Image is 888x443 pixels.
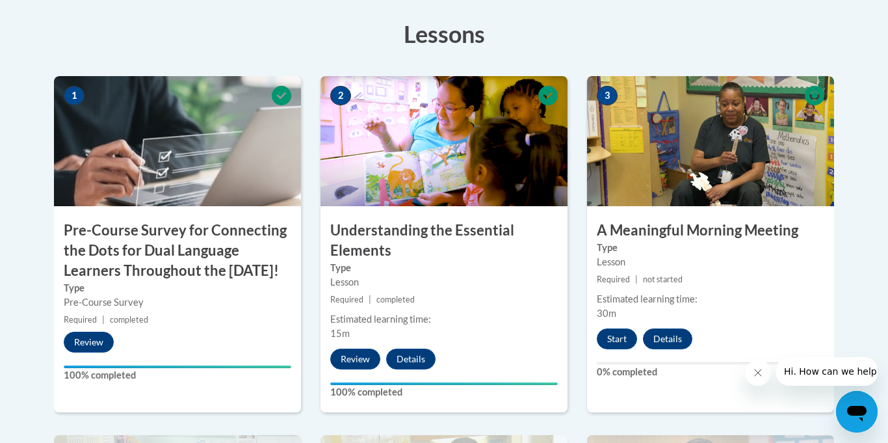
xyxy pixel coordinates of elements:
[320,221,568,261] h3: Understanding the Essential Elements
[64,86,85,105] span: 1
[587,221,834,241] h3: A Meaningful Morning Meeting
[64,315,97,325] span: Required
[597,329,637,349] button: Start
[643,329,692,349] button: Details
[635,275,638,284] span: |
[110,315,148,325] span: completed
[54,18,834,50] h3: Lessons
[64,366,291,368] div: Your progress
[836,391,878,433] iframe: Button to launch messaging window
[330,328,350,339] span: 15m
[8,9,105,20] span: Hi. How can we help?
[597,365,824,379] label: 0% completed
[102,315,105,325] span: |
[330,385,558,399] label: 100% completed
[330,383,558,385] div: Your progress
[376,295,415,304] span: completed
[369,295,371,304] span: |
[386,349,436,369] button: Details
[597,308,616,319] span: 30m
[330,312,558,327] div: Estimated learning time:
[330,295,363,304] span: Required
[54,76,301,206] img: Course Image
[54,221,301,280] h3: Pre-Course Survey for Connecting the Dots for Dual Language Learners Throughout the [DATE]!
[597,255,824,269] div: Lesson
[330,86,351,105] span: 2
[597,241,824,255] label: Type
[330,349,380,369] button: Review
[320,76,568,206] img: Course Image
[64,281,291,295] label: Type
[597,275,630,284] span: Required
[643,275,683,284] span: not started
[64,332,114,353] button: Review
[64,295,291,310] div: Pre-Course Survey
[597,292,824,306] div: Estimated learning time:
[597,86,618,105] span: 3
[745,360,771,386] iframe: Close message
[587,76,834,206] img: Course Image
[330,261,558,275] label: Type
[64,368,291,383] label: 100% completed
[330,275,558,289] div: Lesson
[776,357,878,386] iframe: Message from company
